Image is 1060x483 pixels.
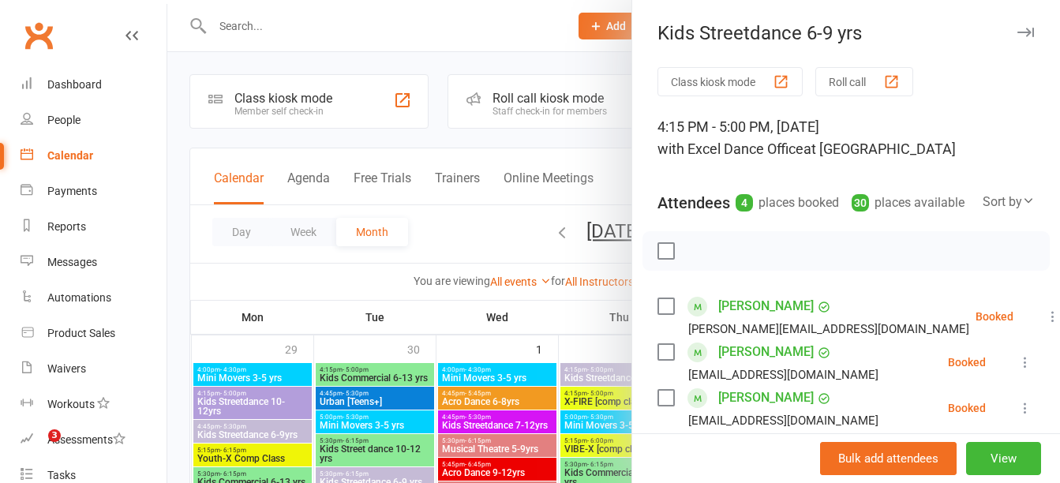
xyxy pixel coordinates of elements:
[47,149,93,162] div: Calendar
[736,194,753,212] div: 4
[21,245,167,280] a: Messages
[47,362,86,375] div: Waivers
[47,433,125,446] div: Assessments
[21,174,167,209] a: Payments
[852,194,869,212] div: 30
[47,291,111,304] div: Automations
[852,192,964,214] div: places available
[21,103,167,138] a: People
[976,311,1013,322] div: Booked
[803,140,956,157] span: at [GEOGRAPHIC_DATA]
[21,387,167,422] a: Workouts
[983,192,1035,212] div: Sort by
[736,192,839,214] div: places booked
[632,22,1060,44] div: Kids Streetdance 6-9 yrs
[718,385,814,410] a: [PERSON_NAME]
[688,365,878,385] div: [EMAIL_ADDRESS][DOMAIN_NAME]
[47,469,76,481] div: Tasks
[48,429,61,442] span: 3
[16,429,54,467] iframe: Intercom live chat
[47,327,115,339] div: Product Sales
[820,442,957,475] button: Bulk add attendees
[21,351,167,387] a: Waivers
[688,410,878,431] div: [EMAIL_ADDRESS][DOMAIN_NAME]
[47,220,86,233] div: Reports
[47,398,95,410] div: Workouts
[657,116,1035,160] div: 4:15 PM - 5:00 PM, [DATE]
[21,316,167,351] a: Product Sales
[657,67,803,96] button: Class kiosk mode
[19,16,58,55] a: Clubworx
[948,357,986,368] div: Booked
[718,431,814,456] a: [PERSON_NAME]
[21,67,167,103] a: Dashboard
[47,185,97,197] div: Payments
[47,256,97,268] div: Messages
[657,140,803,157] span: with Excel Dance Office
[47,78,102,91] div: Dashboard
[948,402,986,414] div: Booked
[815,67,913,96] button: Roll call
[21,209,167,245] a: Reports
[21,138,167,174] a: Calendar
[718,339,814,365] a: [PERSON_NAME]
[47,114,81,126] div: People
[21,422,167,458] a: Assessments
[657,192,730,214] div: Attendees
[966,442,1041,475] button: View
[21,280,167,316] a: Automations
[688,319,969,339] div: [PERSON_NAME][EMAIL_ADDRESS][DOMAIN_NAME]
[718,294,814,319] a: [PERSON_NAME]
